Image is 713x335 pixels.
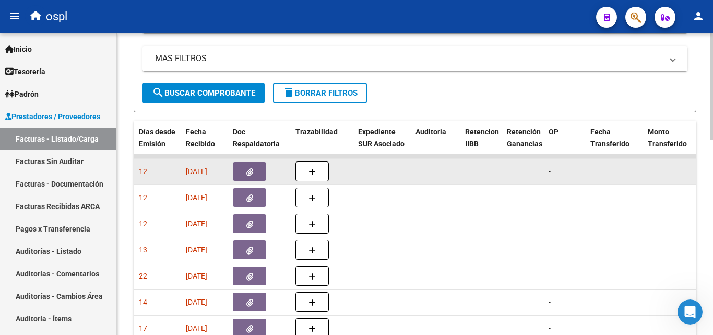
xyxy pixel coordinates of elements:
span: - [549,193,551,202]
datatable-header-cell: OP [544,121,586,167]
span: [DATE] [186,167,207,176]
span: Prestadores / Proveedores [5,111,100,122]
span: [DATE] [186,324,207,332]
span: - [549,324,551,332]
span: [DATE] [186,272,207,280]
button: Borrar Filtros [273,83,367,103]
span: 12 [139,220,147,228]
span: Borrar Filtros [282,88,358,98]
span: Días desde Emisión [139,128,175,148]
span: 12 [139,167,147,176]
datatable-header-cell: Doc Respaldatoria [229,121,291,167]
span: 13 [139,246,147,254]
span: [DATE] [186,298,207,306]
span: Expediente SUR Asociado [358,128,405,148]
datatable-header-cell: Días desde Emisión [135,121,182,167]
span: 17 [139,324,147,332]
span: 12 [139,193,147,202]
mat-icon: search [152,86,164,99]
datatable-header-cell: Monto Transferido [644,121,701,167]
datatable-header-cell: Trazabilidad [291,121,354,167]
span: [DATE] [186,220,207,228]
span: Fecha Transferido [590,128,629,148]
span: Retención Ganancias [507,128,542,148]
span: 14 [139,298,147,306]
datatable-header-cell: Expediente SUR Asociado [354,121,411,167]
span: Tesorería [5,66,45,77]
span: - [549,298,551,306]
span: 22 [139,272,147,280]
span: Buscar Comprobante [152,88,255,98]
span: Monto Transferido [648,128,687,148]
span: Auditoria [415,128,446,136]
mat-icon: delete [282,86,295,99]
span: Trazabilidad [295,128,338,136]
mat-panel-title: MAS FILTROS [155,53,662,64]
datatable-header-cell: Fecha Transferido [586,121,644,167]
mat-icon: person [692,10,705,22]
datatable-header-cell: Fecha Recibido [182,121,229,167]
span: Fecha Recibido [186,128,215,148]
datatable-header-cell: Retencion IIBB [461,121,503,167]
span: [DATE] [186,246,207,254]
datatable-header-cell: Retención Ganancias [503,121,544,167]
span: [DATE] [186,193,207,202]
span: Inicio [5,43,32,55]
span: Retencion IIBB [465,128,499,148]
span: ospl [46,5,67,28]
span: Doc Respaldatoria [233,128,280,148]
span: - [549,167,551,176]
span: - [549,220,551,228]
mat-icon: menu [8,10,21,22]
span: Padrón [5,88,39,100]
span: - [549,272,551,280]
span: OP [549,128,558,136]
iframe: Intercom live chat [678,299,703,325]
datatable-header-cell: Auditoria [411,121,461,167]
button: Buscar Comprobante [142,83,265,103]
span: - [549,246,551,254]
mat-expansion-panel-header: MAS FILTROS [142,46,687,71]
